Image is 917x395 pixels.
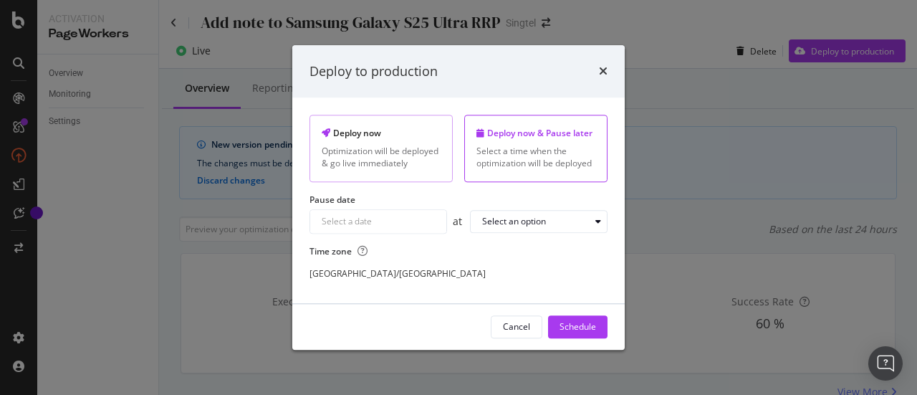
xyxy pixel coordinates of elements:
div: at [447,214,470,229]
label: Time zone [309,245,608,257]
div: [GEOGRAPHIC_DATA]/[GEOGRAPHIC_DATA] [309,267,486,280]
div: Optimization will be deployed & go live immediately [322,146,441,170]
button: Schedule [548,315,608,338]
div: times [599,62,608,81]
div: Deploy now [322,128,441,140]
div: Select a time when the optimization will be deployed [476,146,595,170]
label: Pause date [309,194,608,206]
div: Cancel [503,321,530,333]
div: Schedule [560,321,596,333]
div: modal [292,45,625,350]
div: Select an option [482,217,546,226]
button: Select an option [470,210,608,233]
button: Cancel [491,315,542,338]
input: Select a date [310,210,446,233]
div: Open Intercom Messenger [868,346,903,381]
div: Deploy now & Pause later [476,128,595,140]
div: Deploy to production [309,62,438,81]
